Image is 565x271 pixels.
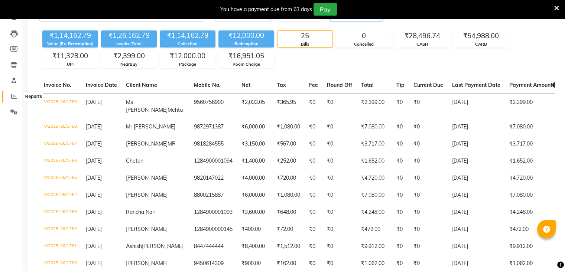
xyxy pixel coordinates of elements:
[39,221,81,238] td: V/2025-26/1762
[392,94,409,118] td: ₹0
[322,94,357,118] td: ₹0
[272,118,305,135] td: ₹1,080.00
[409,170,448,187] td: ₹0
[361,82,374,88] span: Total
[237,187,272,204] td: ₹6,000.00
[39,238,81,255] td: V/2025-26/1761
[505,94,562,118] td: ₹2,399.00
[86,174,102,181] span: [DATE]
[237,94,272,118] td: ₹2,033.05
[392,153,409,170] td: ₹0
[309,82,318,88] span: Fee
[409,135,448,153] td: ₹0
[168,140,176,147] span: MR
[39,135,81,153] td: V/2025-26/1767
[505,204,562,221] td: ₹4,248.00
[305,187,322,204] td: ₹0
[448,170,505,187] td: [DATE]
[39,187,81,204] td: V/2025-26/1764
[272,187,305,204] td: ₹1,080.00
[409,153,448,170] td: ₹0
[126,226,168,232] span: [PERSON_NAME]
[454,31,509,41] div: ₹54,988.00
[237,170,272,187] td: ₹4,000.00
[219,51,274,61] div: ₹16,951.05
[305,170,322,187] td: ₹0
[126,192,168,198] span: [PERSON_NAME]
[168,107,183,113] span: Mehta
[392,135,409,153] td: ₹0
[101,41,157,47] div: Invoice Total
[392,118,409,135] td: ₹0
[189,204,237,221] td: 1284900001093
[218,41,274,47] div: Redemption
[409,118,448,135] td: ₹0
[277,41,332,48] div: Bills
[194,82,221,88] span: Mobile No.
[305,204,322,221] td: ₹0
[220,6,312,13] div: You have a payment due from 63 days
[322,135,357,153] td: ₹0
[126,209,155,215] span: Rancha Nair
[357,187,392,204] td: ₹7,080.00
[413,82,443,88] span: Current Due
[448,94,505,118] td: [DATE]
[126,174,168,181] span: [PERSON_NAME]
[305,135,322,153] td: ₹0
[86,157,102,164] span: [DATE]
[409,187,448,204] td: ₹0
[272,94,305,118] td: ₹365.95
[409,204,448,221] td: ₹0
[39,204,81,221] td: V/2025-26/1763
[39,153,81,170] td: V/2025-26/1766
[392,238,409,255] td: ₹0
[237,221,272,238] td: ₹400.00
[126,157,143,164] span: Chetan
[39,118,81,135] td: V/2025-26/1768
[272,204,305,221] td: ₹648.00
[237,135,272,153] td: ₹3,150.00
[218,30,274,41] div: ₹12,000.00
[160,41,215,47] div: Collection
[336,31,391,41] div: 0
[237,153,272,170] td: ₹1,400.00
[272,238,305,255] td: ₹1,512.00
[86,123,102,130] span: [DATE]
[189,135,237,153] td: 9818284555
[409,238,448,255] td: ₹0
[277,31,332,41] div: 25
[357,221,392,238] td: ₹472.00
[189,170,237,187] td: 9820147022
[44,82,71,88] span: Invoice No.
[39,94,81,118] td: V/2025-26/1769
[448,135,505,153] td: [DATE]
[392,187,409,204] td: ₹0
[86,243,102,249] span: [DATE]
[189,94,237,118] td: 9560758900
[395,41,450,48] div: CASH
[314,3,337,16] button: Pay
[392,204,409,221] td: ₹0
[305,221,322,238] td: ₹0
[505,118,562,135] td: ₹7,080.00
[160,30,215,41] div: ₹1,14,162.79
[101,61,156,68] div: NearBuy
[322,153,357,170] td: ₹0
[357,238,392,255] td: ₹9,912.00
[39,170,81,187] td: V/2025-26/1765
[86,140,102,147] span: [DATE]
[237,204,272,221] td: ₹3,600.00
[101,30,157,41] div: ₹1,26,162.79
[305,118,322,135] td: ₹0
[357,94,392,118] td: ₹2,399.00
[395,31,450,41] div: ₹28,496.74
[42,41,98,47] div: Value (Ex. Redemption)
[189,153,237,170] td: 1284900001094
[42,30,98,41] div: ₹1,14,162.79
[505,170,562,187] td: ₹4,720.00
[305,94,322,118] td: ₹0
[189,187,237,204] td: 8800215887
[322,170,357,187] td: ₹0
[86,260,102,267] span: [DATE]
[86,82,117,88] span: Invoice Date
